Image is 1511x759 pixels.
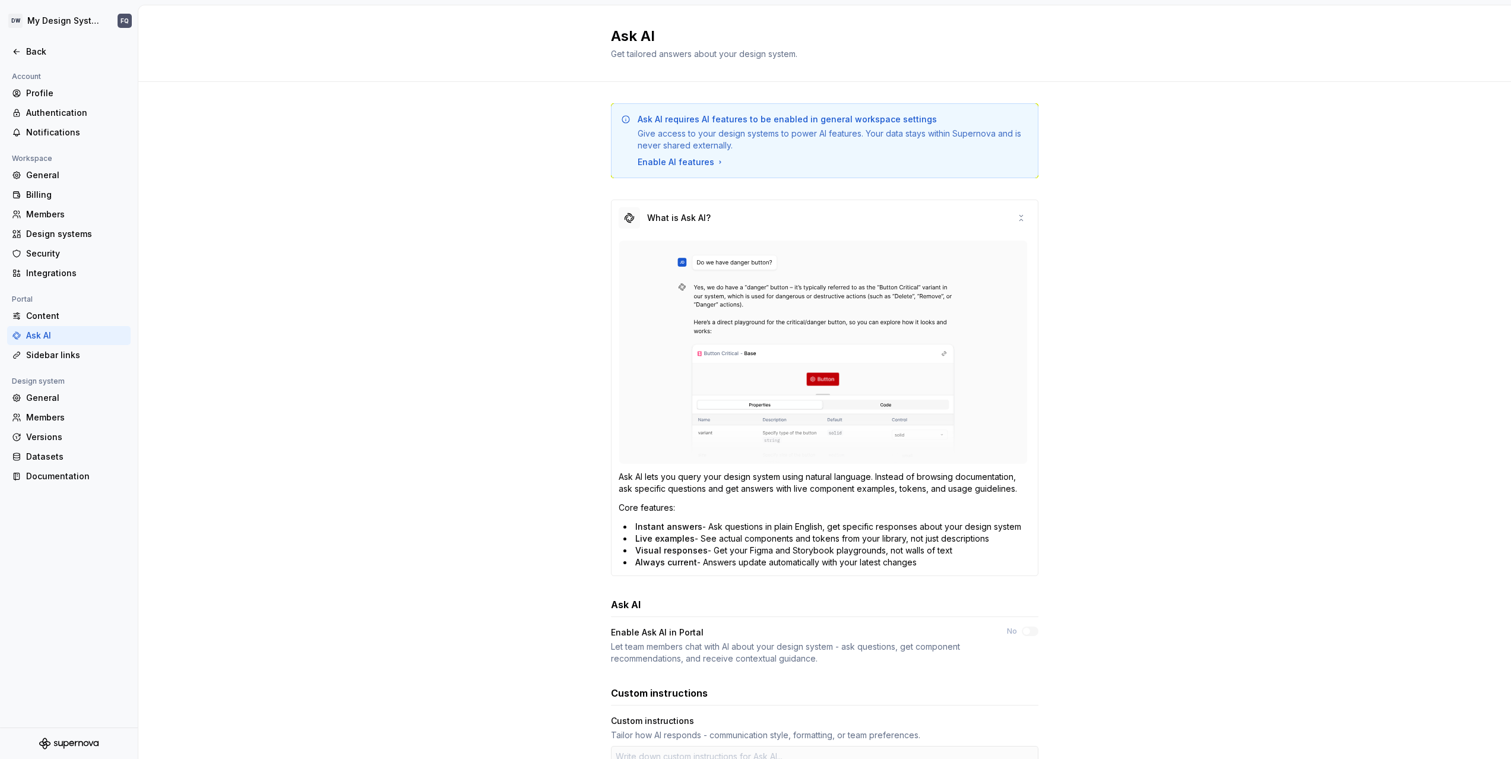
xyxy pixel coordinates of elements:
div: General [26,169,126,181]
div: Custom instructions [611,715,694,727]
span: Live examples [635,533,695,543]
div: Sidebar links [26,349,126,361]
span: Visual responses [635,545,708,555]
li: - Answers update automatically with your latest changes [623,556,1031,568]
a: Content [7,306,131,325]
span: Always current [635,557,697,567]
a: Billing [7,185,131,204]
div: Members [26,208,126,220]
div: Security [26,248,126,260]
a: Notifications [7,123,131,142]
div: Tailor how AI responds - communication style, formatting, or team preferences. [611,729,1038,741]
button: DWMy Design SystemFQ [2,8,135,34]
li: - Ask questions in plain English, get specific responses about your design system [623,521,1031,533]
a: Profile [7,84,131,103]
a: Datasets [7,447,131,466]
div: My Design System [27,15,103,27]
a: Ask AI [7,326,131,345]
a: Authentication [7,103,131,122]
div: Content [26,310,126,322]
div: Documentation [26,470,126,482]
a: Members [7,205,131,224]
label: No [1007,627,1017,636]
div: Back [26,46,126,58]
div: Let team members chat with AI about your design system - ask questions, get component recommendat... [611,641,986,665]
div: FQ [121,16,129,26]
div: Design system [7,374,69,388]
div: Datasets [26,451,126,463]
a: Documentation [7,467,131,486]
div: Notifications [26,126,126,138]
h3: Ask AI [611,597,641,612]
div: Ask AI requires AI features to be enabled in general workspace settings [638,113,937,125]
p: Core features: [619,502,1031,514]
span: Get tailored answers about your design system. [611,49,797,59]
a: Design systems [7,224,131,243]
div: General [26,392,126,404]
div: Give access to your design systems to power AI features. Your data stays within Supernova and is ... [638,128,1028,151]
a: Sidebar links [7,346,131,365]
div: DW [8,14,23,28]
div: Design systems [26,228,126,240]
div: Account [7,69,46,84]
div: Workspace [7,151,57,166]
a: General [7,388,131,407]
div: Authentication [26,107,126,119]
p: Ask AI lets you query your design system using natural language. Instead of browsing documentatio... [619,471,1031,495]
div: Billing [26,189,126,201]
a: Integrations [7,264,131,283]
a: Members [7,408,131,427]
h3: Custom instructions [611,686,708,700]
div: Members [26,412,126,423]
svg: Supernova Logo [39,738,99,749]
div: Versions [26,431,126,443]
li: - Get your Figma and Storybook playgrounds, not walls of text [623,545,1031,556]
div: What is Ask AI? [647,212,711,224]
a: Back [7,42,131,61]
div: Enable Ask AI in Portal [611,627,704,638]
div: Ask AI [26,330,126,341]
li: - See actual components and tokens from your library, not just descriptions [623,533,1031,545]
div: Profile [26,87,126,99]
a: Security [7,244,131,263]
h2: Ask AI [611,27,1024,46]
div: Portal [7,292,37,306]
span: Instant answers [635,521,702,532]
a: Versions [7,428,131,447]
a: General [7,166,131,185]
button: Enable AI features [638,156,725,168]
div: Integrations [26,267,126,279]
